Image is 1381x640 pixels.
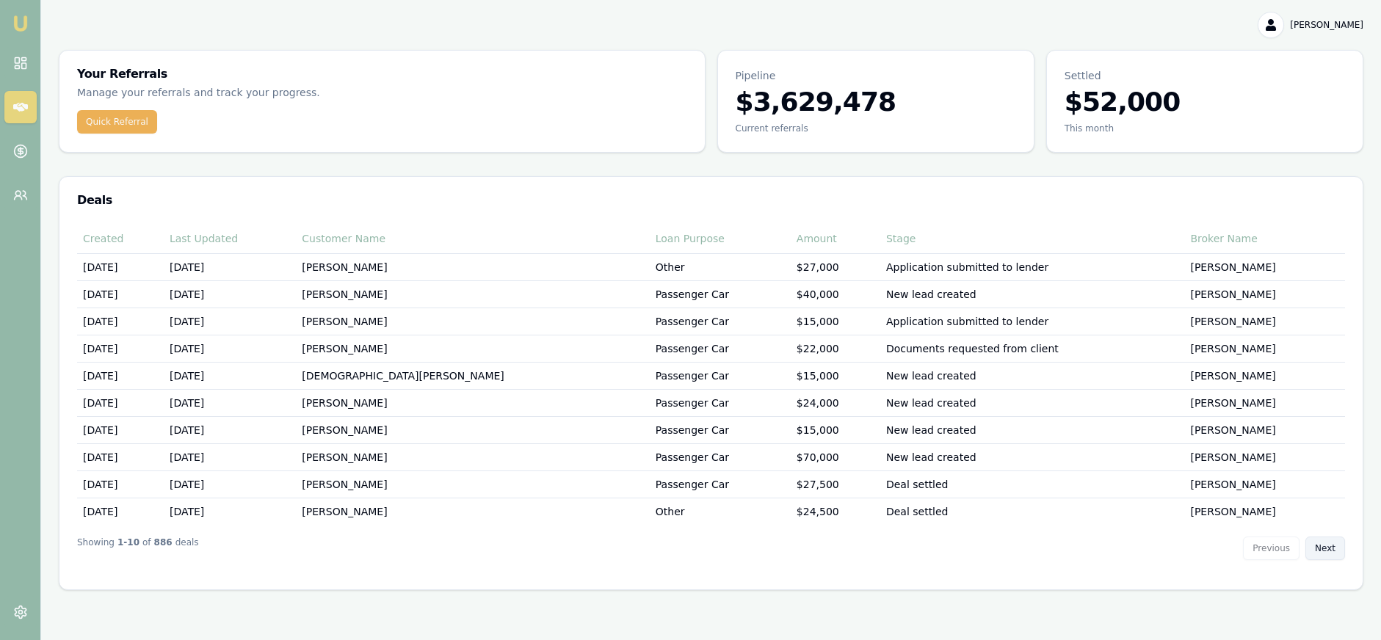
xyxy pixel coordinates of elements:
td: New lead created [880,362,1185,389]
td: Passenger Car [650,443,791,470]
td: [PERSON_NAME] [1184,253,1345,280]
td: New lead created [880,389,1185,416]
button: Next [1305,537,1345,560]
div: Showing of deals [77,537,199,560]
td: [PERSON_NAME] [1184,335,1345,362]
span: [PERSON_NAME] [1290,19,1363,31]
td: [PERSON_NAME] [296,335,649,362]
td: [DATE] [164,362,296,389]
td: [DATE] [164,470,296,498]
td: [DATE] [164,389,296,416]
td: Application submitted to lender [880,253,1185,280]
strong: 886 [154,537,173,560]
p: Manage your referrals and track your progress. [77,84,453,101]
td: Passenger Car [650,362,791,389]
td: [DATE] [77,253,164,280]
td: [PERSON_NAME] [1184,498,1345,525]
td: [PERSON_NAME] [296,443,649,470]
td: [DATE] [164,253,296,280]
td: [PERSON_NAME] [296,416,649,443]
td: [PERSON_NAME] [296,389,649,416]
td: [DATE] [77,443,164,470]
td: [DATE] [77,470,164,498]
td: [PERSON_NAME] [1184,416,1345,443]
td: Application submitted to lender [880,308,1185,335]
td: Passenger Car [650,308,791,335]
p: Pipeline [736,68,1016,83]
td: [PERSON_NAME] [1184,280,1345,308]
td: New lead created [880,280,1185,308]
div: Stage [886,231,1179,246]
h3: $3,629,478 [736,87,1016,117]
div: Broker Name [1190,231,1339,246]
td: [DATE] [77,280,164,308]
div: $24,500 [797,504,874,519]
td: New lead created [880,416,1185,443]
div: This month [1065,123,1345,134]
td: Passenger Car [650,416,791,443]
td: Documents requested from client [880,335,1185,362]
button: Quick Referral [77,110,157,134]
td: [DATE] [77,362,164,389]
td: [DATE] [164,280,296,308]
td: Other [650,253,791,280]
td: [DATE] [77,498,164,525]
p: Settled [1065,68,1345,83]
td: [DATE] [77,335,164,362]
div: Customer Name [302,231,643,246]
td: [PERSON_NAME] [296,498,649,525]
td: [PERSON_NAME] [1184,308,1345,335]
div: Loan Purpose [656,231,785,246]
div: $15,000 [797,314,874,329]
td: [PERSON_NAME] [1184,389,1345,416]
td: [PERSON_NAME] [1184,470,1345,498]
div: $40,000 [797,287,874,302]
td: Deal settled [880,498,1185,525]
td: [DATE] [164,416,296,443]
td: [DATE] [164,498,296,525]
h3: $52,000 [1065,87,1345,117]
td: [PERSON_NAME] [1184,443,1345,470]
td: [DATE] [164,443,296,470]
td: [DATE] [77,389,164,416]
div: Created [83,231,158,246]
div: Current referrals [736,123,1016,134]
td: Passenger Car [650,389,791,416]
td: [DATE] [77,308,164,335]
td: Other [650,498,791,525]
td: [PERSON_NAME] [296,308,649,335]
div: $70,000 [797,450,874,465]
td: [DEMOGRAPHIC_DATA][PERSON_NAME] [296,362,649,389]
td: [PERSON_NAME] [1184,362,1345,389]
td: [DATE] [164,308,296,335]
strong: 1 - 10 [117,537,139,560]
div: $22,000 [797,341,874,356]
td: [PERSON_NAME] [296,253,649,280]
td: [PERSON_NAME] [296,280,649,308]
td: Passenger Car [650,335,791,362]
div: Last Updated [170,231,290,246]
td: [PERSON_NAME] [296,470,649,498]
div: Amount [797,231,874,246]
td: Passenger Car [650,280,791,308]
div: $27,500 [797,477,874,492]
h3: Your Referrals [77,68,687,80]
td: Passenger Car [650,470,791,498]
div: $15,000 [797,423,874,437]
div: $15,000 [797,368,874,383]
img: emu-icon-u.png [12,15,29,32]
div: $24,000 [797,396,874,410]
h3: Deals [77,194,1345,206]
div: $27,000 [797,260,874,274]
td: [DATE] [164,335,296,362]
td: [DATE] [77,416,164,443]
td: New lead created [880,443,1185,470]
td: Deal settled [880,470,1185,498]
